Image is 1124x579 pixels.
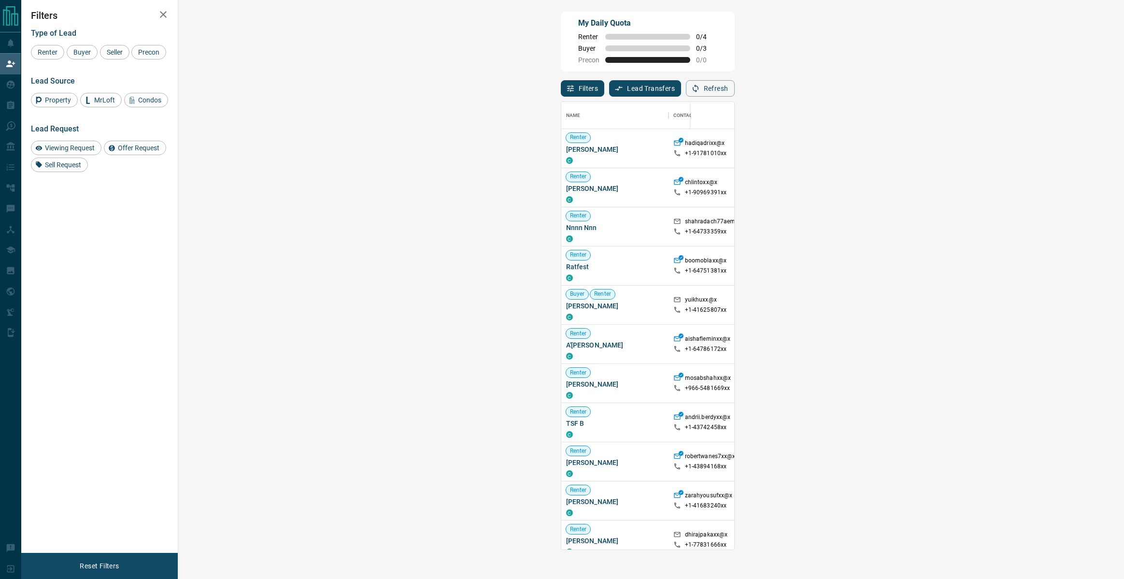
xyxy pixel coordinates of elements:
span: Viewing Request [42,144,98,152]
div: condos.ca [566,235,573,242]
div: condos.ca [566,509,573,516]
p: +1- 64786172xx [685,345,727,353]
span: Seller [103,48,126,56]
span: Renter [566,212,591,220]
span: Offer Request [114,144,163,152]
span: [PERSON_NAME] [566,497,664,507]
span: Buyer [70,48,94,56]
div: Precon [131,45,166,59]
span: 0 / 4 [696,33,717,41]
span: [PERSON_NAME] [566,536,664,546]
p: chlintoxx@x [685,178,717,188]
span: Renter [566,486,591,494]
div: condos.ca [566,314,573,320]
p: +1- 64751381xx [685,267,727,275]
div: Name [561,102,669,129]
span: [PERSON_NAME] [566,379,664,389]
p: aishafleminxx@x [685,335,731,345]
p: +1- 41683240xx [685,502,727,510]
p: +1- 43894168xx [685,463,727,471]
button: Filters [561,80,605,97]
div: condos.ca [566,196,573,203]
span: 0 / 0 [696,56,717,64]
div: Seller [100,45,129,59]
p: robertwanes7xx@x [685,452,736,463]
span: TSF B [566,419,664,428]
div: Contact [673,102,696,129]
p: +1- 77831666xx [685,541,727,549]
div: condos.ca [566,549,573,555]
span: [PERSON_NAME] [566,184,664,193]
button: Reset Filters [73,558,125,574]
button: Refresh [686,80,735,97]
span: Renter [578,33,599,41]
div: condos.ca [566,431,573,438]
span: Renter [566,330,591,338]
span: Renter [566,447,591,455]
span: Renter [566,251,591,259]
span: Renter [590,290,615,298]
span: Renter [566,133,591,142]
span: MrLoft [91,96,118,104]
p: +1- 91781010xx [685,149,727,158]
span: Type of Lead [31,29,76,38]
div: Sell Request [31,158,88,172]
span: Buyer [578,44,599,52]
p: My Daily Quota [578,17,717,29]
div: condos.ca [566,353,573,360]
p: zarahyousufxx@x [685,492,733,502]
p: +1- 64733359xx [685,228,727,236]
p: +1- 90969391xx [685,188,727,197]
div: Name [566,102,581,129]
span: Ratfest [566,262,664,272]
span: Lead Request [31,124,79,133]
p: +1- 41625807xx [685,306,727,314]
span: Lead Source [31,76,75,86]
span: [PERSON_NAME] [566,145,664,154]
p: hadiqadrixx@x [685,139,725,149]
p: dhirajpakaxx@x [685,531,728,541]
div: condos.ca [566,470,573,477]
p: +966- 5481669xx [685,384,730,392]
p: shahradach77aemenxx@x [685,217,756,228]
h2: Filters [31,10,168,21]
div: Viewing Request [31,141,101,155]
button: Lead Transfers [609,80,681,97]
span: Sell Request [42,161,85,169]
span: Condos [135,96,165,104]
span: Property [42,96,74,104]
div: Buyer [67,45,98,59]
span: [PERSON_NAME] [566,458,664,467]
p: boomoblaxx@x [685,257,727,267]
span: Renter [566,408,591,416]
div: condos.ca [566,275,573,281]
span: Renter [34,48,61,56]
span: Renter [566,173,591,181]
p: andrii.berdyxx@x [685,413,731,423]
div: Property [31,93,78,107]
div: Offer Request [104,141,166,155]
span: Renter [566,369,591,377]
p: yuikhuxx@x [685,296,717,306]
span: Nnnn Nnn [566,223,664,232]
p: mosabshahxx@x [685,374,731,384]
p: +1- 43742458xx [685,423,727,432]
span: 0 / 3 [696,44,717,52]
div: MrLoft [80,93,122,107]
div: condos.ca [566,157,573,164]
div: Condos [124,93,168,107]
span: Buyer [566,290,589,298]
span: Renter [566,525,591,534]
span: Precon [578,56,599,64]
span: A'[PERSON_NAME] [566,340,664,350]
span: [PERSON_NAME] [566,301,664,311]
div: condos.ca [566,392,573,399]
div: Renter [31,45,64,59]
span: Precon [135,48,163,56]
